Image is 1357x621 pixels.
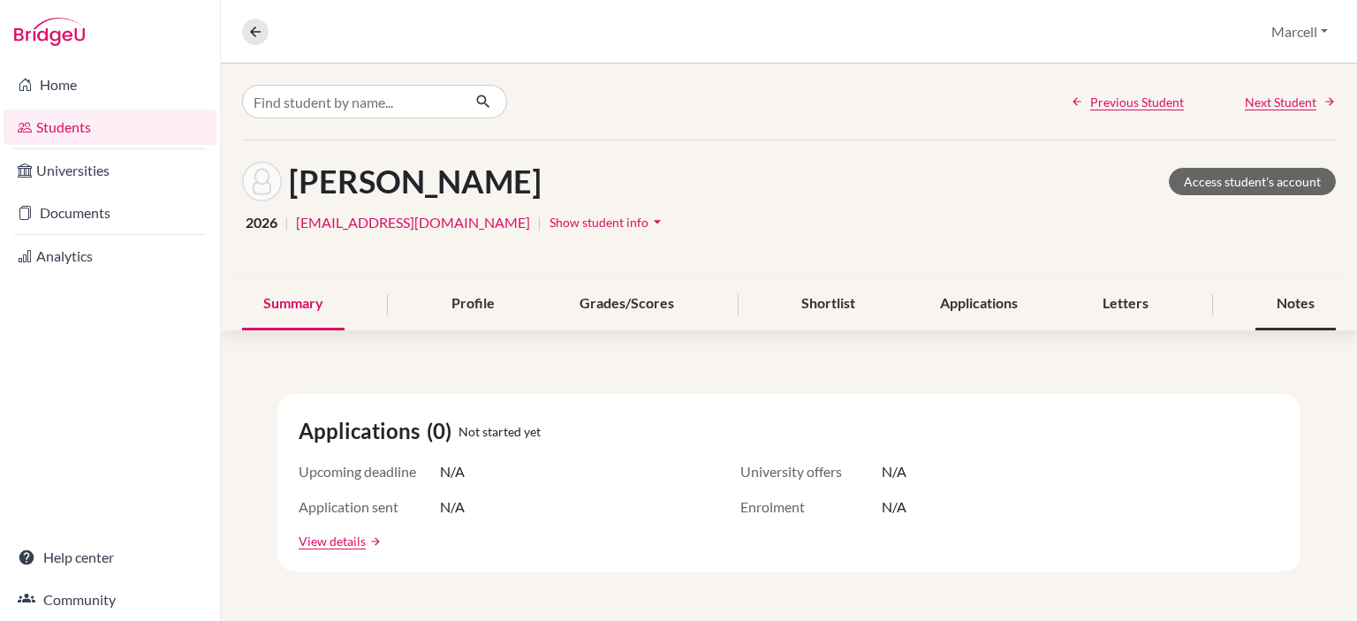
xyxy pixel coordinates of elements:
[1245,93,1336,111] a: Next Student
[440,461,465,482] span: N/A
[427,415,459,447] span: (0)
[242,162,282,201] img: András Eigler's avatar
[558,278,695,330] div: Grades/Scores
[299,496,440,518] span: Application sent
[430,278,516,330] div: Profile
[246,212,277,233] span: 2026
[919,278,1039,330] div: Applications
[4,110,216,145] a: Students
[1169,168,1336,195] a: Access student's account
[1081,278,1170,330] div: Letters
[459,422,541,441] span: Not started yet
[4,153,216,188] a: Universities
[549,208,667,236] button: Show student infoarrow_drop_down
[780,278,876,330] div: Shortlist
[740,461,882,482] span: University offers
[1245,93,1316,111] span: Next Student
[550,215,648,230] span: Show student info
[1071,93,1184,111] a: Previous Student
[4,582,216,617] a: Community
[882,461,906,482] span: N/A
[242,85,461,118] input: Find student by name...
[440,496,465,518] span: N/A
[4,239,216,274] a: Analytics
[4,195,216,231] a: Documents
[299,461,440,482] span: Upcoming deadline
[740,496,882,518] span: Enrolment
[537,212,542,233] span: |
[296,212,530,233] a: [EMAIL_ADDRESS][DOMAIN_NAME]
[648,213,666,231] i: arrow_drop_down
[289,163,542,201] h1: [PERSON_NAME]
[299,532,366,550] a: View details
[299,415,427,447] span: Applications
[1090,93,1184,111] span: Previous Student
[882,496,906,518] span: N/A
[242,278,345,330] div: Summary
[284,212,289,233] span: |
[4,540,216,575] a: Help center
[366,535,382,548] a: arrow_forward
[1255,278,1336,330] div: Notes
[1263,15,1336,49] button: Marcell
[4,67,216,102] a: Home
[14,18,85,46] img: Bridge-U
